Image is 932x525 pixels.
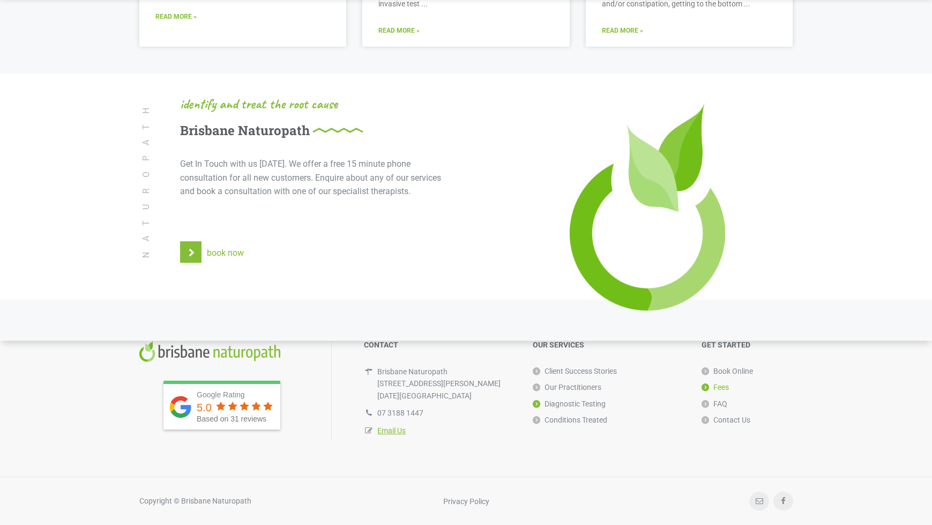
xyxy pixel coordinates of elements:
[377,407,511,419] div: 07 3188 1447
[533,379,601,395] a: Our Practitioners
[533,363,617,379] a: Client Success Stories
[139,495,251,507] div: Copyright © Brisbane Naturopath
[364,341,511,350] h5: CONTACT
[180,157,456,198] p: Get In Touch with us [DATE]. We offer a free 15 minute phone consultation for all new customers. ...
[749,492,769,511] a: Email
[570,100,725,313] img: Naturopath Brisbane Logo
[533,396,606,412] a: Diagnostic Testing
[180,241,456,263] a: book now
[197,402,212,413] div: 5.0
[139,341,281,362] img: Brisbane Naturopath Logo
[377,426,406,435] a: Email Us
[533,341,680,350] h5: OUR SERVICES
[180,97,338,111] span: identify and treat the root cause
[197,415,266,423] span: Based on 31 reviews
[602,26,643,36] a: Read More »
[533,412,607,428] a: Conditions Treated
[378,26,420,36] a: Read More »
[702,341,793,350] h5: GET STARTED
[139,97,153,258] span: NATUROPATH
[702,412,750,428] a: Contact Us
[702,363,753,379] a: Book Online
[377,366,511,402] div: Brisbane Naturopath [STREET_ADDRESS][PERSON_NAME] [DATE][GEOGRAPHIC_DATA]
[443,497,489,505] a: Privacy Policy
[773,492,793,511] a: Facebook
[702,379,729,395] a: Fees
[155,12,197,22] a: Read More »
[702,396,727,412] a: FAQ
[207,248,244,258] span: book now
[197,389,275,400] div: Google Rating
[180,123,363,138] h4: Brisbane Naturopath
